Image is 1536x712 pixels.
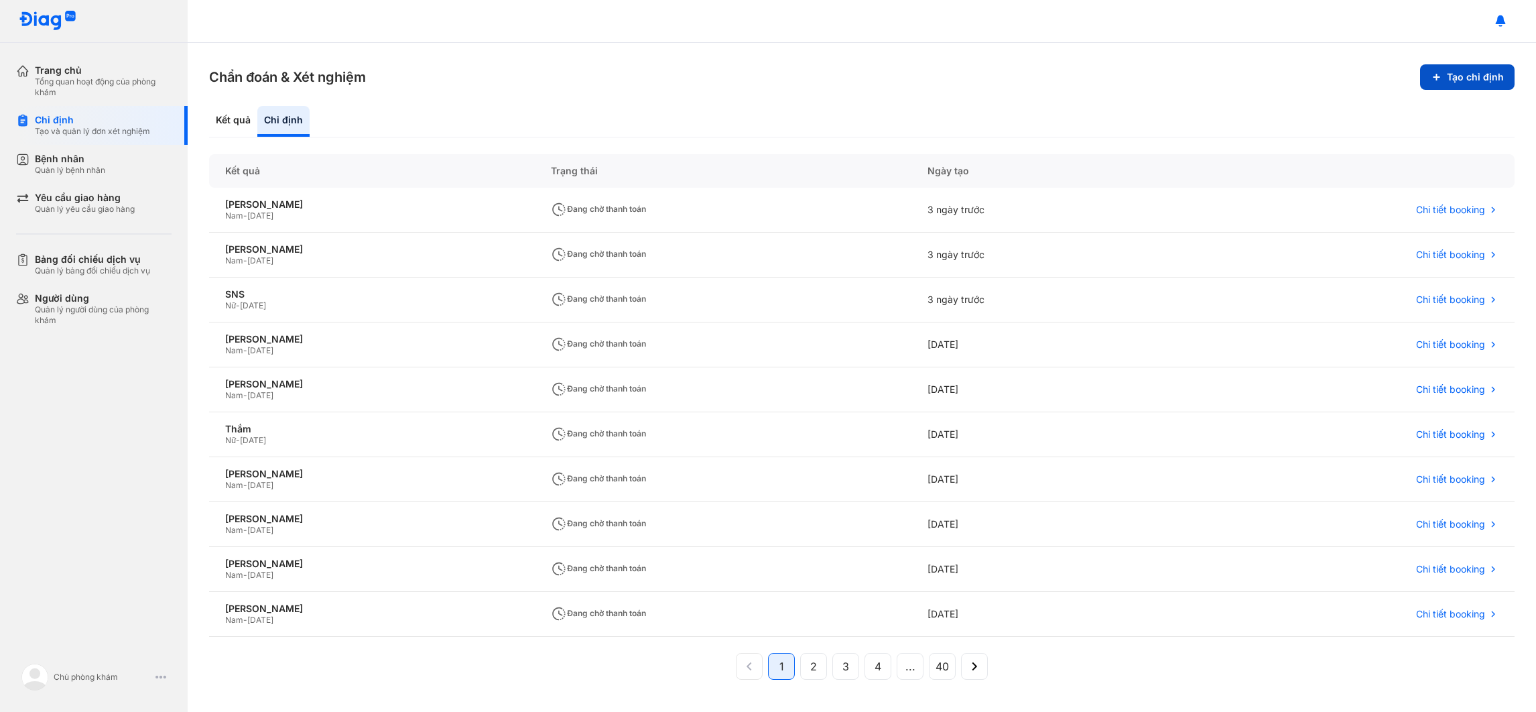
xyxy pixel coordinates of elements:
span: - [243,345,247,355]
div: Chỉ định [35,114,150,126]
span: Nam [225,211,243,221]
div: [PERSON_NAME] [225,243,519,255]
div: Yêu cầu giao hàng [35,192,135,204]
span: Nam [225,255,243,265]
img: logo [21,664,48,691]
span: Đang chờ thanh toán [551,294,646,304]
div: Quản lý người dùng của phòng khám [35,304,172,326]
div: [DATE] [911,457,1175,502]
span: - [243,480,247,490]
span: ... [905,658,915,674]
span: Đang chờ thanh toán [551,339,646,349]
div: Quản lý bệnh nhân [35,165,105,176]
div: Kết quả [209,106,257,137]
span: Nam [225,390,243,400]
div: Trang chủ [35,64,172,76]
span: Nam [225,480,243,490]
div: Kết quả [209,154,535,188]
span: 4 [875,658,881,674]
span: Nam [225,525,243,535]
div: [PERSON_NAME] [225,603,519,615]
span: Đang chờ thanh toán [551,608,646,618]
span: Chi tiết booking [1416,383,1485,396]
button: 40 [929,653,956,680]
div: Thắm [225,423,519,435]
div: [DATE] [911,367,1175,412]
button: 3 [832,653,859,680]
span: - [243,525,247,535]
button: ... [897,653,923,680]
div: [PERSON_NAME] [225,468,519,480]
span: Nam [225,615,243,625]
div: [DATE] [911,502,1175,547]
span: [DATE] [247,480,273,490]
span: Đang chờ thanh toán [551,518,646,528]
span: - [243,255,247,265]
div: Bảng đối chiếu dịch vụ [35,253,150,265]
span: Nam [225,345,243,355]
div: Bệnh nhân [35,153,105,165]
div: Quản lý bảng đối chiếu dịch vụ [35,265,150,276]
div: SNS [225,288,519,300]
span: Đang chờ thanh toán [551,204,646,214]
span: [DATE] [247,255,273,265]
span: - [243,615,247,625]
span: Đang chờ thanh toán [551,383,646,394]
div: Chỉ định [257,106,310,137]
span: 40 [936,658,949,674]
span: [DATE] [247,390,273,400]
span: - [243,570,247,580]
div: 3 ngày trước [911,278,1175,322]
span: Chi tiết booking [1416,608,1485,620]
div: Người dùng [35,292,172,304]
span: [DATE] [247,345,273,355]
div: 3 ngày trước [911,233,1175,278]
button: 2 [800,653,827,680]
span: Chi tiết booking [1416,294,1485,306]
span: - [236,435,240,445]
div: [PERSON_NAME] [225,558,519,570]
div: Ngày tạo [911,154,1175,188]
div: [DATE] [911,547,1175,592]
span: [DATE] [240,435,266,445]
div: 3 ngày trước [911,188,1175,233]
span: Đang chờ thanh toán [551,249,646,259]
span: Chi tiết booking [1416,473,1485,485]
span: [DATE] [247,525,273,535]
div: [PERSON_NAME] [225,333,519,345]
h3: Chẩn đoán & Xét nghiệm [209,68,366,86]
div: [PERSON_NAME] [225,378,519,390]
span: 3 [842,658,849,674]
div: [PERSON_NAME] [225,513,519,525]
span: - [243,390,247,400]
span: Đang chờ thanh toán [551,563,646,573]
span: [DATE] [247,615,273,625]
div: [DATE] [911,322,1175,367]
span: Chi tiết booking [1416,428,1485,440]
div: Chủ phòng khám [54,672,150,683]
img: logo [19,11,76,32]
div: [DATE] [911,592,1175,637]
button: 4 [865,653,891,680]
span: Nam [225,570,243,580]
span: - [243,211,247,221]
span: Chi tiết booking [1416,204,1485,216]
div: Tổng quan hoạt động của phòng khám [35,76,172,98]
span: [DATE] [247,211,273,221]
span: 2 [810,658,817,674]
span: Chi tiết booking [1416,563,1485,575]
div: Tạo và quản lý đơn xét nghiệm [35,126,150,137]
span: Đang chờ thanh toán [551,473,646,483]
span: 1 [779,658,784,674]
div: [DATE] [911,412,1175,457]
span: Nữ [225,435,236,445]
span: - [236,300,240,310]
span: Chi tiết booking [1416,518,1485,530]
div: Quản lý yêu cầu giao hàng [35,204,135,215]
span: Đang chờ thanh toán [551,428,646,438]
button: Tạo chỉ định [1420,64,1515,90]
span: Chi tiết booking [1416,249,1485,261]
button: 1 [768,653,795,680]
span: Nữ [225,300,236,310]
div: Trạng thái [535,154,911,188]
